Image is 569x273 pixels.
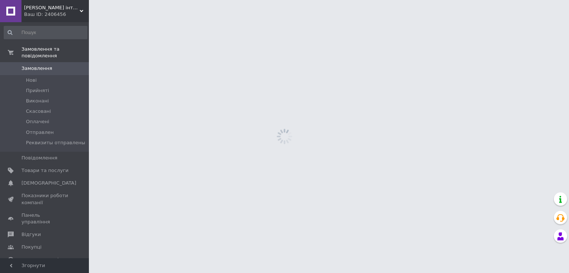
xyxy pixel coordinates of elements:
[4,26,87,39] input: Пошук
[26,129,54,136] span: Отправлен
[21,244,41,250] span: Покупці
[21,46,89,59] span: Замовлення та повідомлення
[21,180,76,186] span: [DEMOGRAPHIC_DATA]
[26,108,51,115] span: Скасовані
[24,11,89,18] div: Ваш ID: 2406456
[26,77,37,84] span: Нові
[21,257,61,263] span: Каталог ProSale
[21,212,69,225] span: Панель управління
[21,167,69,174] span: Товари та послуги
[26,87,49,94] span: Прийняті
[21,65,52,72] span: Замовлення
[21,192,69,206] span: Показники роботи компанії
[24,4,80,11] span: Kelly інтернет-магазин жіночого одягу
[26,118,49,125] span: Оплачені
[26,98,49,104] span: Виконані
[26,139,85,146] span: Реквизиты отправлены
[21,231,41,238] span: Відгуки
[21,155,57,161] span: Повідомлення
